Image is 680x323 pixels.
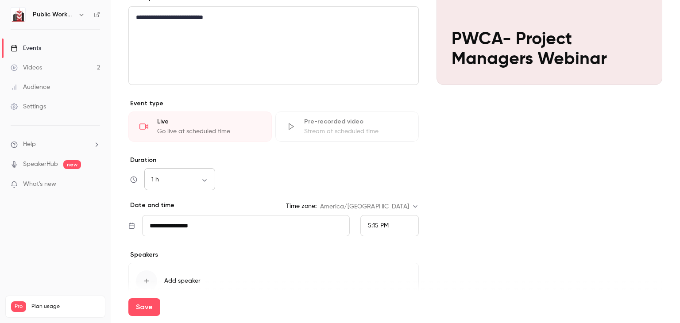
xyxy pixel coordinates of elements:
div: LiveGo live at scheduled time [128,112,272,142]
a: SpeakerHub [23,160,58,169]
section: description [128,6,419,85]
span: Add speaker [164,277,201,285]
span: 5:15 PM [368,223,389,229]
p: Speakers [128,250,419,259]
span: Plan usage [31,303,100,310]
p: Date and time [128,201,174,210]
button: Add speaker [128,263,419,299]
span: Pro [11,301,26,312]
span: new [63,160,81,169]
div: From [360,215,419,236]
span: What's new [23,180,56,189]
img: Public Works Compliance Advisors, Inc. [11,8,25,22]
div: Go live at scheduled time [157,127,261,136]
div: Audience [11,83,50,92]
button: Save [128,298,160,316]
span: Help [23,140,36,149]
h6: Public Works Compliance Advisors, Inc. [33,10,74,19]
div: Stream at scheduled time [304,127,408,136]
div: Settings [11,102,46,111]
div: America/[GEOGRAPHIC_DATA] [320,202,419,211]
label: Duration [128,156,419,165]
input: Tue, Feb 17, 2026 [142,215,350,236]
div: Videos [11,63,42,72]
div: editor [129,7,418,85]
div: Pre-recorded video [304,117,408,126]
li: help-dropdown-opener [11,140,100,149]
label: Time zone: [286,202,317,211]
div: Pre-recorded videoStream at scheduled time [275,112,419,142]
p: Event type [128,99,419,108]
div: Live [157,117,261,126]
div: Events [11,44,41,53]
div: 1 h [144,175,215,184]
